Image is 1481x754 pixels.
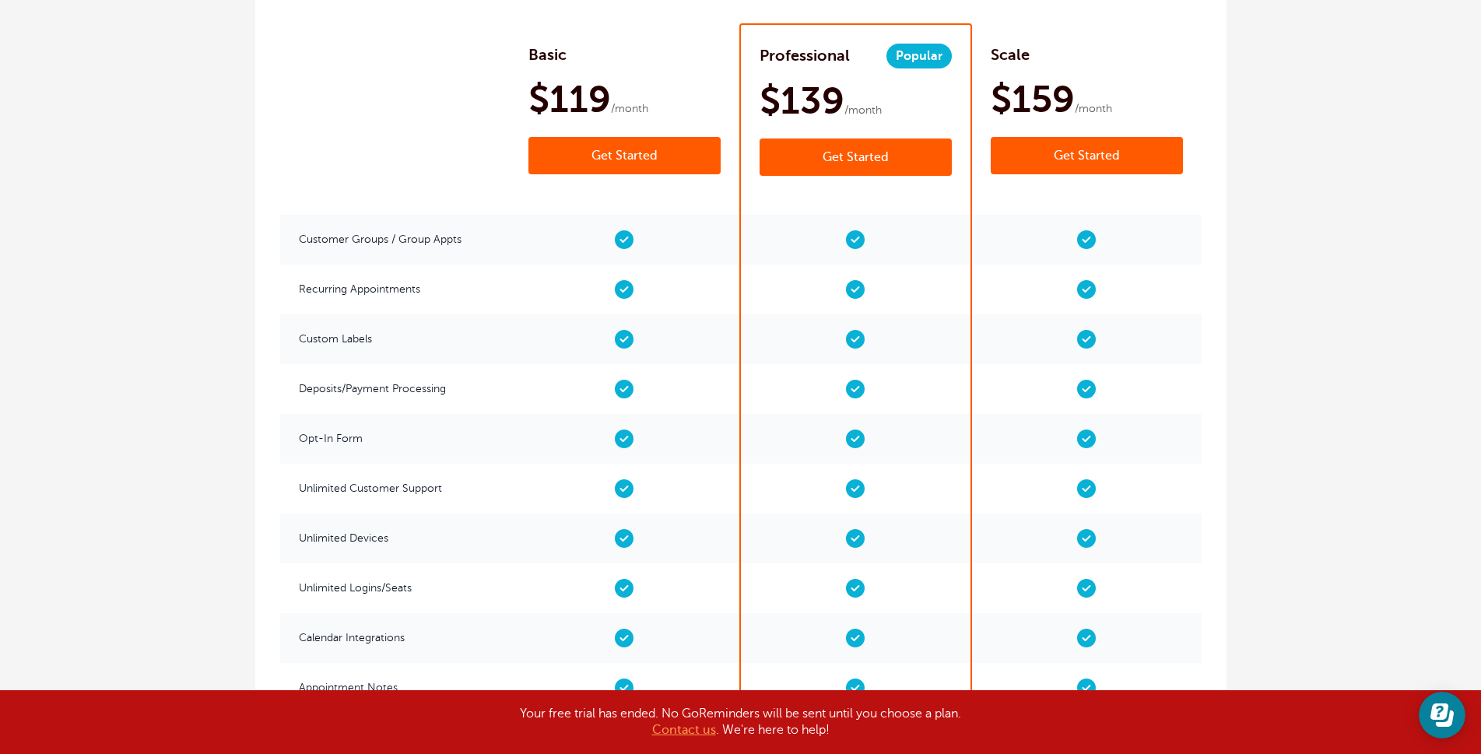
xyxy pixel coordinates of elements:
[280,215,510,265] span: Customer Groups / Group Appts
[991,137,1183,174] a: Get Started
[760,44,850,68] h2: Professional
[280,314,510,364] span: Custom Labels
[280,364,510,414] span: Deposits/Payment Processing
[652,723,716,737] a: Contact us
[1419,692,1465,738] iframe: Resource center
[280,414,510,464] span: Opt-In Form
[280,265,510,314] span: Recurring Appointments
[844,104,882,117] span: /month
[1075,103,1112,116] span: /month
[280,464,510,514] span: Unlimited Customer Support
[528,78,611,121] span: $119
[280,613,510,663] span: Calendar Integrations
[760,139,952,176] a: Get Started
[886,44,952,68] span: Popular
[991,44,1030,67] h2: Scale
[528,44,567,67] h2: Basic
[280,663,510,713] span: Appointment Notes
[280,514,510,563] span: Unlimited Devices
[528,137,721,174] a: Get Started
[991,78,1075,121] span: $159
[760,79,844,123] span: $139
[611,103,648,116] span: /month
[352,706,1130,738] div: Your free trial has ended. No GoReminders will be sent until you choose a plan. . We're here to h...
[280,563,510,613] span: Unlimited Logins/Seats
